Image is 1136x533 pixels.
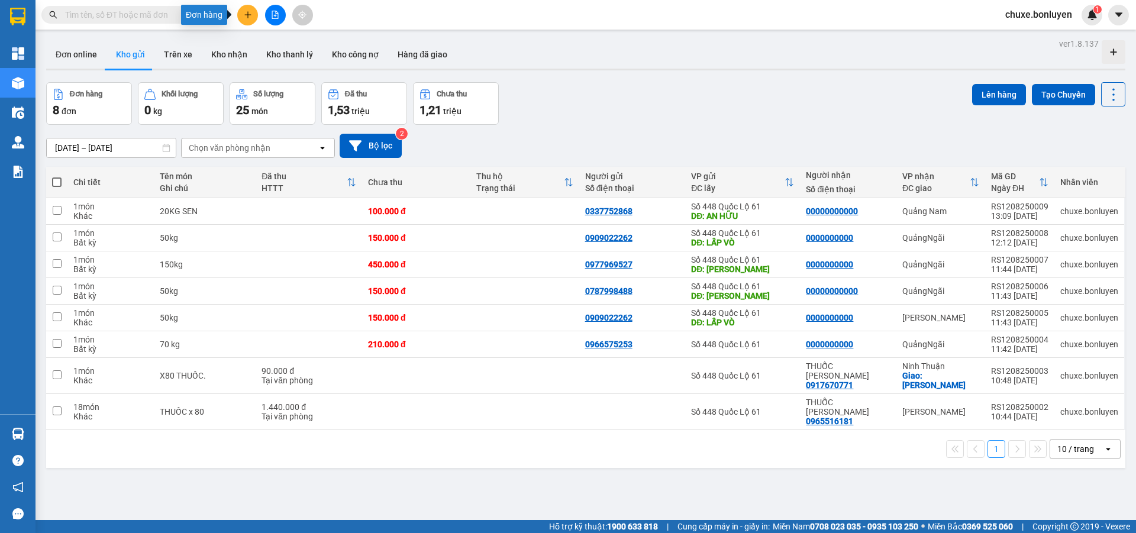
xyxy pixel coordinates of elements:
button: Đơn hàng8đơn [46,82,132,125]
div: Số 448 Quốc Lộ 61 [691,308,794,318]
div: Số 448 Quốc Lộ 61 [691,255,794,264]
div: 210.000 đ [368,340,464,349]
span: kg [153,106,162,116]
div: RS1208250006 [991,282,1048,291]
div: 100.000 đ [368,206,464,216]
div: 50kg [160,286,250,296]
button: Bộ lọc [340,134,402,158]
div: RS1208250003 [991,366,1048,376]
button: Hàng đã giao [388,40,457,69]
span: caret-down [1114,9,1124,20]
div: Số điện thoại [806,185,890,194]
sup: 2 [396,128,408,140]
div: RS1208250005 [991,308,1048,318]
div: THUỐC x 80 [160,407,250,416]
div: [PERSON_NAME] [902,313,979,322]
div: Bất kỳ [73,291,148,301]
div: chuxe.bonluyen [1060,407,1118,416]
div: X80 THUỐC. [160,371,250,380]
div: VP nhận [902,172,970,181]
div: Ghi chú [160,183,250,193]
div: 0965516181 [806,416,853,426]
div: THUỐC PHAN RANG [806,361,890,380]
button: 1 [987,440,1005,458]
img: warehouse-icon [12,106,24,119]
span: | [1022,520,1024,533]
span: message [12,508,24,519]
div: 20KG SEN [160,206,250,216]
img: logo-vxr [10,8,25,25]
div: Chọn văn phòng nhận [189,142,270,154]
span: 8 [53,103,59,117]
button: Trên xe [154,40,202,69]
span: triệu [443,106,461,116]
div: Tại văn phòng [262,412,356,421]
div: Đơn hàng [181,5,227,25]
div: Khác [73,412,148,421]
div: RS1208250004 [991,335,1048,344]
div: 0000000000 [806,340,853,349]
div: Bất kỳ [73,344,148,354]
div: chuxe.bonluyen [1060,206,1118,216]
div: 0000000000 [806,233,853,243]
div: RS1208250008 [991,228,1048,238]
span: copyright [1070,522,1079,531]
div: HTTT [262,183,347,193]
div: 10:48 [DATE] [991,376,1048,385]
div: 0787998488 [585,286,632,296]
div: 11:43 [DATE] [991,318,1048,327]
svg: open [318,143,327,153]
div: Đã thu [262,172,347,181]
div: Khác [73,376,148,385]
div: 0000000000 [806,260,853,269]
span: triệu [351,106,370,116]
div: Ninh Thuận [902,361,979,371]
div: 1 món [73,308,148,318]
th: Toggle SortBy [985,167,1054,198]
span: search [49,11,57,19]
div: 10:44 [DATE] [991,412,1048,421]
button: Kho gửi [106,40,154,69]
div: 70 kg [160,340,250,349]
input: Select a date range. [47,138,176,157]
span: question-circle [12,455,24,466]
div: Trạng thái [476,183,563,193]
div: 11:43 [DATE] [991,291,1048,301]
div: 1 món [73,255,148,264]
div: Tại văn phòng [262,376,356,385]
div: 1 món [73,202,148,211]
div: 0337752868 [585,206,632,216]
div: Tên món [160,172,250,181]
div: THUỐC GIA LAI [806,398,890,416]
div: Số 448 Quốc Lộ 61 [691,282,794,291]
span: 1,21 [419,103,441,117]
button: file-add [265,5,286,25]
button: Đã thu1,53 triệu [321,82,407,125]
button: Đơn online [46,40,106,69]
div: Khác [73,318,148,327]
th: Toggle SortBy [470,167,579,198]
button: Kho công nợ [322,40,388,69]
button: caret-down [1108,5,1129,25]
svg: open [1103,444,1113,454]
strong: 0369 525 060 [962,522,1013,531]
img: icon-new-feature [1087,9,1098,20]
div: Ngày ĐH [991,183,1039,193]
div: Thu hộ [476,172,563,181]
div: Bất kỳ [73,238,148,247]
div: 150.000 đ [368,286,464,296]
div: 13:09 [DATE] [991,211,1048,221]
span: Miền Nam [773,520,918,533]
div: 0977969527 [585,260,632,269]
div: Khối lượng [162,90,198,98]
div: 1 món [73,366,148,376]
div: chuxe.bonluyen [1060,313,1118,322]
div: 1.440.000 đ [262,402,356,412]
button: Lên hàng [972,84,1026,105]
div: Đơn hàng [70,90,102,98]
strong: 1900 633 818 [607,522,658,531]
div: 150.000 đ [368,233,464,243]
div: Mã GD [991,172,1039,181]
img: warehouse-icon [12,136,24,148]
span: plus [244,11,252,19]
